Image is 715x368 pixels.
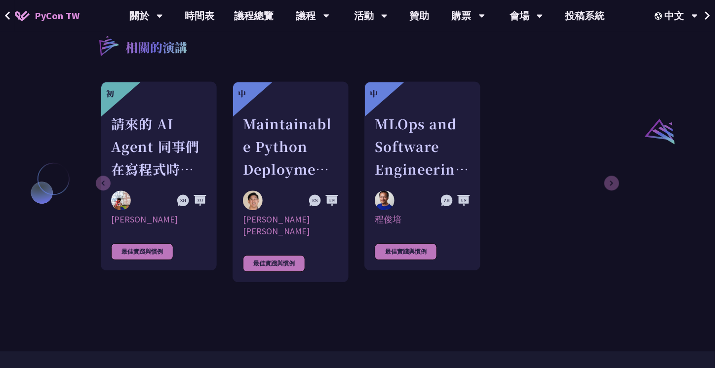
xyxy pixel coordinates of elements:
div: 程俊培 [375,214,470,225]
span: PyCon TW [35,8,79,23]
div: 初 [106,88,114,100]
img: r3.8d01567.svg [84,21,132,69]
div: 中 [238,88,246,100]
a: 中 Maintainable Python Deployments at Scale: Decoupling Build from Runtime Justin Lee [PERSON_NAME... [233,81,349,282]
a: 中 MLOps and Software Engineering Automation Challenges in Production 程俊培 程俊培 最佳實踐與慣例 [364,81,480,270]
div: 最佳實踐與慣例 [375,243,437,260]
img: 程俊培 [375,190,395,210]
p: 相關的演講 [125,38,187,58]
div: [PERSON_NAME] [111,214,206,225]
a: PyCon TW [5,3,89,28]
a: 初 請來的 AI Agent 同事們在寫程式時，怎麼用 [MEDICAL_DATA] 去除各種幻想與盲點 Keith Yang [PERSON_NAME] 最佳實踐與慣例 [101,81,217,270]
img: Justin Lee [243,190,263,210]
div: 最佳實踐與慣例 [111,243,173,260]
img: Keith Yang [111,190,131,210]
div: [PERSON_NAME] [PERSON_NAME] [243,214,338,237]
div: 請來的 AI Agent 同事們在寫程式時，怎麼用 [MEDICAL_DATA] 去除各種幻想與盲點 [111,112,206,181]
img: Locale Icon [655,12,665,20]
div: 中 [370,88,378,100]
div: Maintainable Python Deployments at Scale: Decoupling Build from Runtime [243,112,338,181]
div: MLOps and Software Engineering Automation Challenges in Production [375,112,470,181]
img: Home icon of PyCon TW 2025 [15,11,30,21]
div: 最佳實踐與慣例 [243,255,305,272]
